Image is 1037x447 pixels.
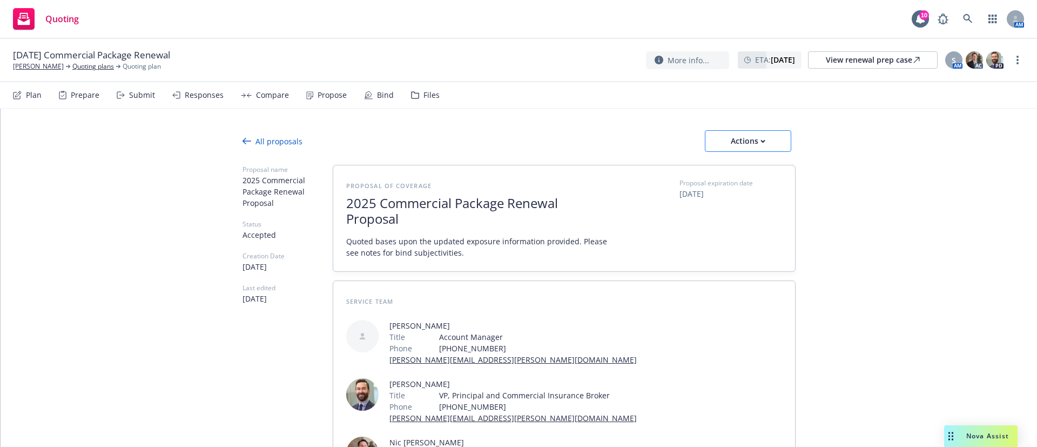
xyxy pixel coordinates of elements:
span: Quoting plan [123,62,161,71]
span: [PHONE_NUMBER] [439,401,637,412]
span: Phone [389,401,412,412]
div: Drag to move [944,425,958,447]
div: All proposals [243,136,302,147]
span: [DATE] [243,261,333,272]
div: Files [423,91,440,99]
a: [PERSON_NAME][EMAIL_ADDRESS][PERSON_NAME][DOMAIN_NAME] [389,413,637,423]
span: Proposal expiration date [679,178,753,188]
span: Proposal of coverage [346,182,432,190]
span: VP, Principal and Commercial Insurance Broker [439,390,637,401]
span: [PERSON_NAME] [389,378,637,390]
span: Last edited [243,283,333,293]
span: Phone [389,343,412,354]
span: Accepted [243,229,333,241]
div: Plan [26,91,42,99]
a: Report a Bug [932,8,954,30]
span: [DATE] [243,293,333,304]
span: [PERSON_NAME] [389,320,637,331]
strong: [DATE] [771,55,795,65]
span: 2025 Commercial Package Renewal Proposal [346,196,611,227]
img: photo [986,51,1004,69]
div: View renewal prep case [826,52,920,68]
div: Propose [318,91,347,99]
span: ETA : [755,54,795,65]
span: Proposal name [243,165,333,175]
span: Title [389,390,405,401]
div: Prepare [71,91,99,99]
span: Quoting [45,15,79,23]
div: Submit [129,91,155,99]
span: S [952,55,956,66]
span: 2025 Commercial Package Renewal Proposal [243,175,333,209]
span: Quoted bases upon the updated exposure information provided. Please see notes for bind subjectivi... [346,236,611,258]
span: Nova Assist [966,431,1009,441]
img: photo [966,51,983,69]
a: Search [957,8,979,30]
div: Actions [723,131,773,151]
button: Actions [705,130,791,152]
a: Quoting [9,4,83,34]
a: Switch app [982,8,1004,30]
a: more [1011,54,1024,66]
div: Compare [256,91,289,99]
span: [PHONE_NUMBER] [439,343,637,354]
a: View renewal prep case [808,51,938,69]
div: 10 [919,10,929,20]
span: [DATE] [679,188,782,199]
img: employee photo [346,378,379,411]
span: Account Manager [439,331,637,343]
span: More info... [668,55,709,66]
div: Responses [185,91,224,99]
a: [PERSON_NAME][EMAIL_ADDRESS][PERSON_NAME][DOMAIN_NAME] [389,355,637,365]
span: Creation Date [243,251,333,261]
div: Bind [377,91,394,99]
span: Status [243,219,333,229]
a: [PERSON_NAME] [13,62,64,71]
span: Service Team [346,297,393,305]
span: Title [389,331,405,343]
span: [DATE] Commercial Package Renewal [13,49,170,62]
button: More info... [646,51,729,69]
a: Quoting plans [72,62,114,71]
button: Nova Assist [944,425,1018,447]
